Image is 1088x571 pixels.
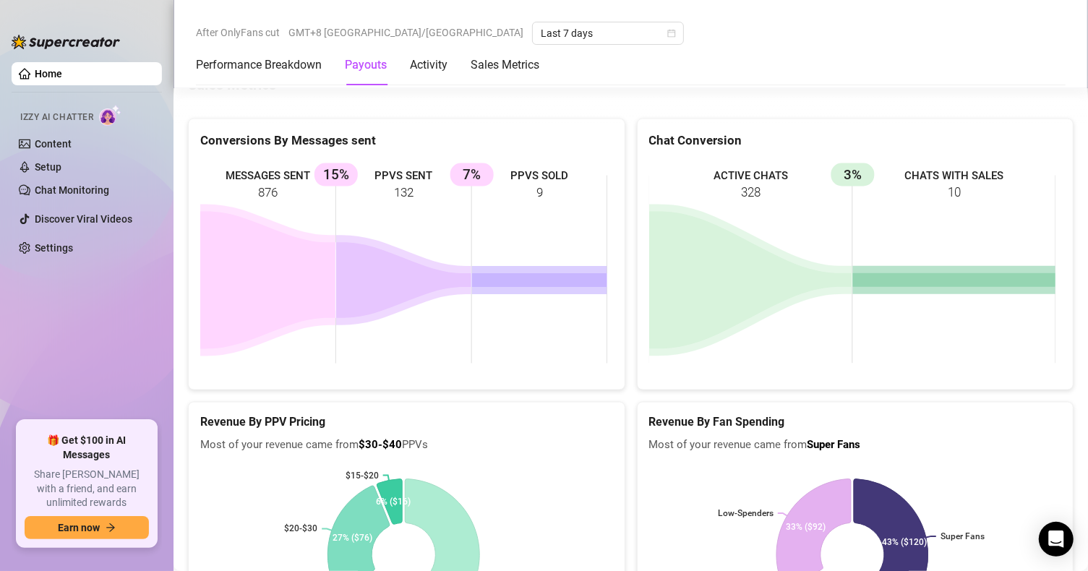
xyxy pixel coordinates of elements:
[35,161,61,173] a: Setup
[410,56,447,74] div: Activity
[346,471,379,481] text: $15-$20
[12,35,120,49] img: logo-BBDzfeDw.svg
[25,434,149,462] span: 🎁 Get $100 in AI Messages
[200,414,613,432] h5: Revenue By PPV Pricing
[288,22,523,43] span: GMT+8 [GEOGRAPHIC_DATA]/[GEOGRAPHIC_DATA]
[345,56,387,74] div: Payouts
[649,131,1062,150] div: Chat Conversion
[106,523,116,533] span: arrow-right
[667,29,676,38] span: calendar
[649,414,1062,432] h5: Revenue By Fan Spending
[58,522,100,533] span: Earn now
[200,437,613,455] span: Most of your revenue came from PPVs
[200,131,613,150] div: Conversions By Messages sent
[20,111,93,124] span: Izzy AI Chatter
[941,532,985,542] text: Super Fans
[808,439,861,452] b: Super Fans
[471,56,539,74] div: Sales Metrics
[196,22,280,43] span: After OnlyFans cut
[359,439,402,452] b: $30-$40
[649,437,1062,455] span: Most of your revenue came from
[1039,522,1074,557] div: Open Intercom Messenger
[35,138,72,150] a: Content
[35,213,132,225] a: Discover Viral Videos
[718,509,774,519] text: Low-Spenders
[35,242,73,254] a: Settings
[35,184,109,196] a: Chat Monitoring
[25,468,149,510] span: Share [PERSON_NAME] with a friend, and earn unlimited rewards
[99,105,121,126] img: AI Chatter
[25,516,149,539] button: Earn nowarrow-right
[541,22,675,44] span: Last 7 days
[35,68,62,80] a: Home
[196,56,322,74] div: Performance Breakdown
[284,524,317,534] text: $20-$30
